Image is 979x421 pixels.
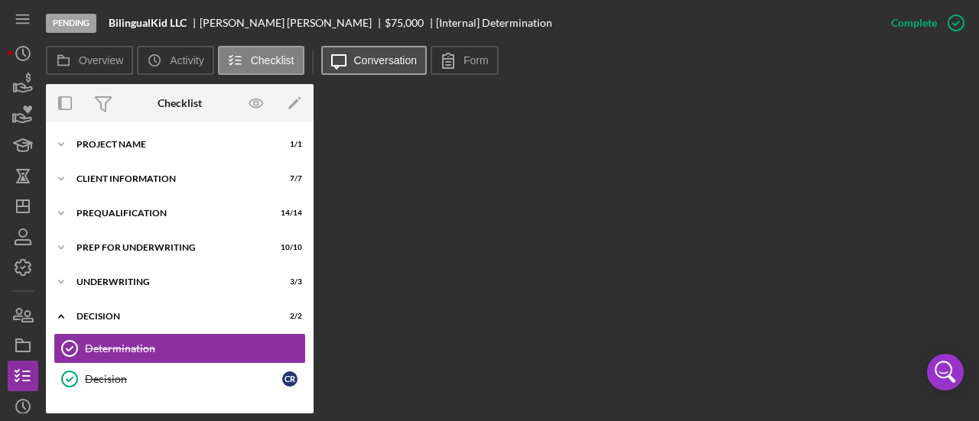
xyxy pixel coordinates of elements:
b: BilingualKid LLC [109,17,187,29]
button: Conversation [321,46,428,75]
label: Overview [79,54,123,66]
div: 3 / 3 [275,277,302,287]
div: Underwriting [76,277,264,287]
div: Decision [85,373,282,385]
div: Open Intercom Messenger [927,354,964,390]
a: Determination [54,333,306,364]
button: Activity [137,46,213,75]
button: Form [431,46,499,75]
label: Checklist [251,54,294,66]
label: Conversation [354,54,418,66]
div: Checklist [158,97,202,109]
div: Decision [76,312,264,321]
button: Overview [46,46,133,75]
div: 14 / 14 [275,209,302,218]
div: Determination [85,342,305,355]
div: Prequalification [76,209,264,218]
div: Complete [891,8,937,38]
div: 2 / 2 [275,312,302,321]
div: 10 / 10 [275,243,302,252]
div: 1 / 1 [275,140,302,149]
div: [Internal] Determination [436,17,552,29]
div: Pending [46,14,96,33]
label: Activity [170,54,203,66]
div: $75,000 [385,17,424,29]
a: DecisionCR [54,364,306,394]
button: Checklist [218,46,304,75]
button: Complete [876,8,971,38]
div: [PERSON_NAME] [PERSON_NAME] [200,17,385,29]
div: Project Name [76,140,264,149]
div: C R [282,371,298,387]
div: Prep for Underwriting [76,243,264,252]
label: Form [463,54,489,66]
div: 7 / 7 [275,174,302,183]
div: Client Information [76,174,264,183]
